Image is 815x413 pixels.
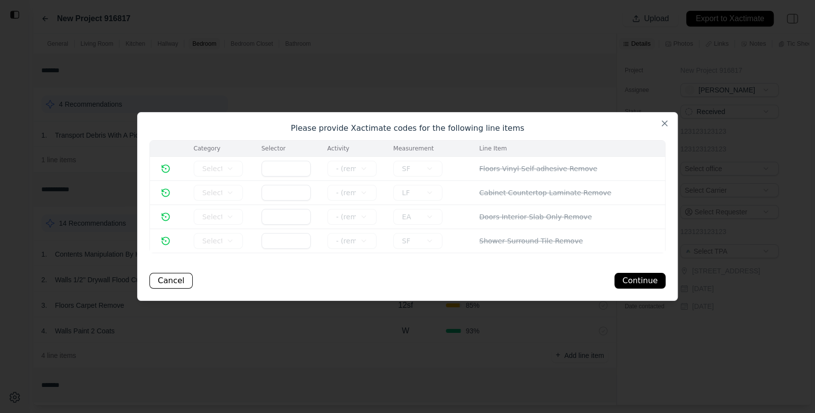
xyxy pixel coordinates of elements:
[479,236,653,246] p: Shower Surround Tile Remove
[327,145,349,152] div: Activity
[149,273,193,289] button: Cancel
[262,145,286,152] div: Selector
[479,212,653,222] p: Doors Interior Slab Only Remove
[149,124,666,132] h2: Please provide Xactimate codes for the following line items
[479,188,653,198] p: Cabinet Countertop Laminate Remove
[194,145,221,152] div: Category
[479,164,653,174] p: Floors Vinyl Self-adhesive Remove
[614,273,666,289] button: Continue
[479,145,507,152] div: Line Item
[393,145,434,152] div: Measurement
